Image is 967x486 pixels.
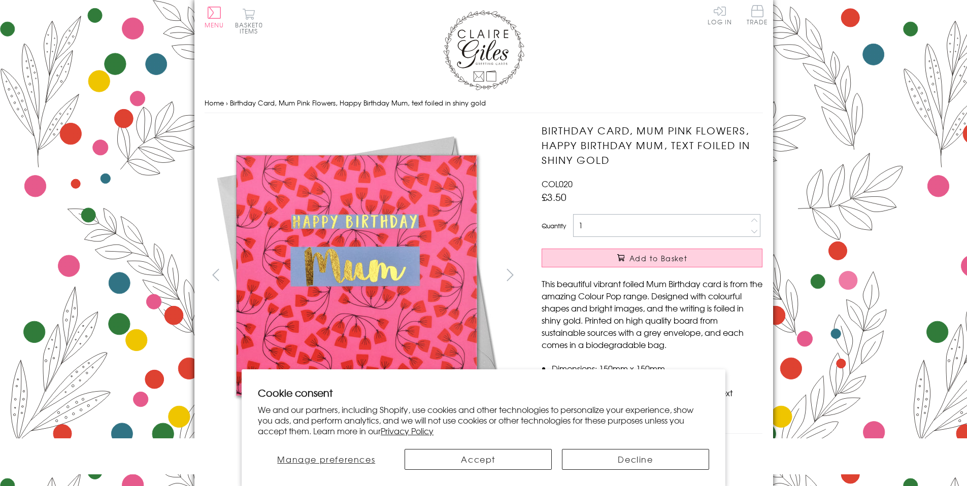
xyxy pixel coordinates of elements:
[542,249,762,267] button: Add to Basket
[205,7,224,28] button: Menu
[542,123,762,167] h1: Birthday Card, Mum Pink Flowers, Happy Birthday Mum, text foiled in shiny gold
[552,362,762,374] li: Dimensions: 150mm x 150mm
[205,20,224,29] span: Menu
[230,98,486,108] span: Birthday Card, Mum Pink Flowers, Happy Birthday Mum, text foiled in shiny gold
[258,449,394,470] button: Manage preferences
[542,221,566,230] label: Quantity
[542,178,573,190] span: COL020
[205,98,224,108] a: Home
[204,123,509,428] img: Birthday Card, Mum Pink Flowers, Happy Birthday Mum, text foiled in shiny gold
[498,263,521,286] button: next
[381,425,434,437] a: Privacy Policy
[205,93,763,114] nav: breadcrumbs
[240,20,263,36] span: 0 items
[521,123,826,428] img: Birthday Card, Mum Pink Flowers, Happy Birthday Mum, text foiled in shiny gold
[542,190,566,204] span: £3.50
[443,10,524,90] img: Claire Giles Greetings Cards
[405,449,552,470] button: Accept
[747,5,768,25] span: Trade
[747,5,768,27] a: Trade
[235,8,263,34] button: Basket0 items
[629,253,687,263] span: Add to Basket
[562,449,709,470] button: Decline
[258,386,709,400] h2: Cookie consent
[258,404,709,436] p: We and our partners, including Shopify, use cookies and other technologies to personalize your ex...
[205,263,227,286] button: prev
[226,98,228,108] span: ›
[277,453,375,465] span: Manage preferences
[708,5,732,25] a: Log In
[542,277,762,351] p: This beautiful vibrant foiled Mum Birthday card is from the amazing Colour Pop range. Designed wi...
